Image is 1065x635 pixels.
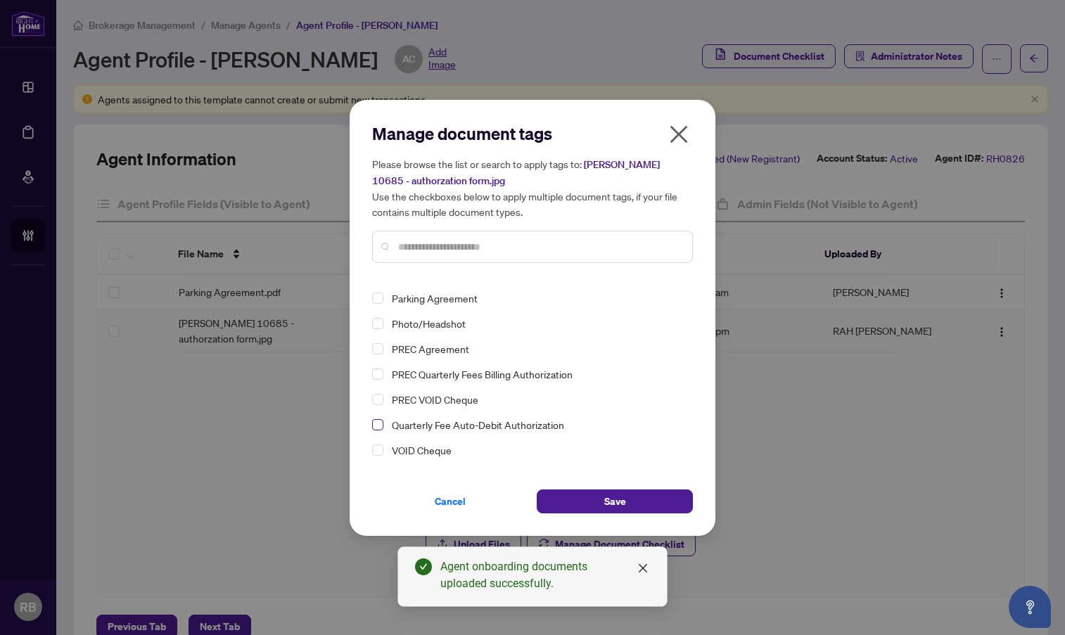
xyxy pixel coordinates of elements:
span: Save [604,490,626,513]
span: Cancel [435,490,466,513]
span: PREC Agreement [386,340,684,357]
span: Select VOID Cheque [372,444,383,456]
span: PREC VOID Cheque [392,391,478,408]
span: close [668,123,690,146]
button: Save [537,489,693,513]
span: PREC Quarterly Fees Billing Authorization [386,366,684,383]
span: Select PREC VOID Cheque [372,394,383,405]
a: Close [635,560,651,576]
span: Quarterly Fee Auto-Debit Authorization [392,416,564,433]
div: Agent onboarding documents uploaded successfully. [440,558,650,592]
span: PREC Quarterly Fees Billing Authorization [392,366,573,383]
span: [PERSON_NAME] 10685 - authorzation form.jpg [372,158,660,187]
span: close [637,563,649,574]
span: Photo/Headshot [386,315,684,332]
button: Cancel [372,489,528,513]
span: Photo/Headshot [392,315,466,332]
span: PREC Agreement [392,340,469,357]
span: Select Parking Agreement [372,293,383,304]
span: Select Quarterly Fee Auto-Debit Authorization [372,419,383,430]
span: VOID Cheque [386,442,684,458]
span: Select Photo/Headshot [372,318,383,329]
span: check-circle [415,558,432,575]
span: Quarterly Fee Auto-Debit Authorization [386,416,684,433]
span: Select PREC Agreement [372,343,383,354]
span: Parking Agreement [392,290,478,307]
span: PREC VOID Cheque [386,391,684,408]
span: Select PREC Quarterly Fees Billing Authorization [372,368,383,380]
span: VOID Cheque [392,442,452,458]
h5: Please browse the list or search to apply tags to: Use the checkboxes below to apply multiple doc... [372,156,693,219]
h2: Manage document tags [372,122,693,145]
span: Parking Agreement [386,290,684,307]
button: Open asap [1009,586,1051,628]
